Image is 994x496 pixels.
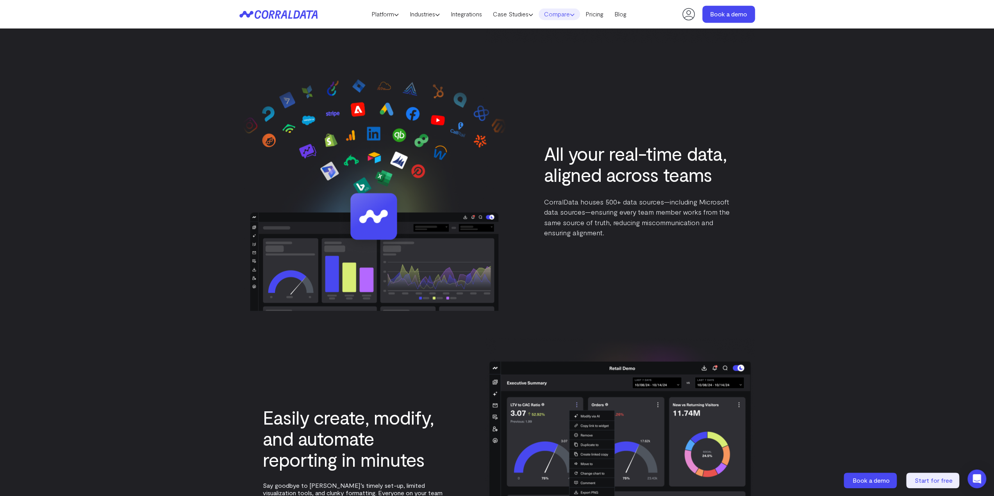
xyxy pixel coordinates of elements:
h3: Easily create, modify, and automate reporting in minutes [263,406,450,469]
a: Industries [404,8,445,20]
a: Case Studies [487,8,539,20]
a: Blog [609,8,632,20]
a: Platform [366,8,404,20]
a: Start for free [906,473,961,488]
a: Compare [539,8,580,20]
span: Book a demo [853,476,890,484]
span: Start for free [915,476,953,484]
h3: All your real-time data, aligned across teams [544,143,732,185]
a: Book a demo [844,473,898,488]
div: Open Intercom Messenger [967,469,986,488]
a: Pricing [580,8,609,20]
p: CorralData houses 500+ data sources—including Microsoft data sources—ensuring every team member w... [544,197,732,237]
a: Integrations [445,8,487,20]
a: Book a demo [702,5,755,23]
